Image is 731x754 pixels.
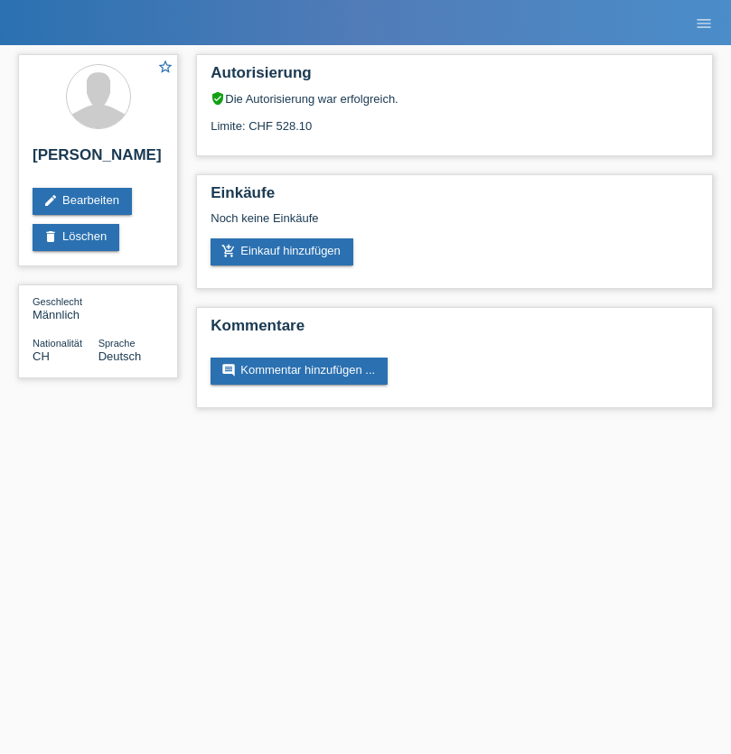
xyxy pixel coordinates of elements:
[695,14,713,33] i: menu
[211,106,698,133] div: Limite: CHF 528.10
[211,358,388,385] a: commentKommentar hinzufügen ...
[686,17,722,28] a: menu
[157,59,173,78] a: star_border
[211,91,698,106] div: Die Autorisierung war erfolgreich.
[33,188,132,215] a: editBearbeiten
[33,338,82,349] span: Nationalität
[221,363,236,377] i: comment
[98,349,142,363] span: Deutsch
[211,64,698,91] h2: Autorisierung
[33,224,119,251] a: deleteLöschen
[98,338,136,349] span: Sprache
[33,349,50,363] span: Schweiz
[157,59,173,75] i: star_border
[33,294,98,321] div: Männlich
[43,193,58,208] i: edit
[211,238,353,265] a: add_shopping_cartEinkauf hinzufügen
[33,146,164,173] h2: [PERSON_NAME]
[211,317,698,344] h2: Kommentare
[33,296,82,307] span: Geschlecht
[211,184,698,211] h2: Einkäufe
[43,229,58,244] i: delete
[211,211,698,238] div: Noch keine Einkäufe
[211,91,225,106] i: verified_user
[221,244,236,258] i: add_shopping_cart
